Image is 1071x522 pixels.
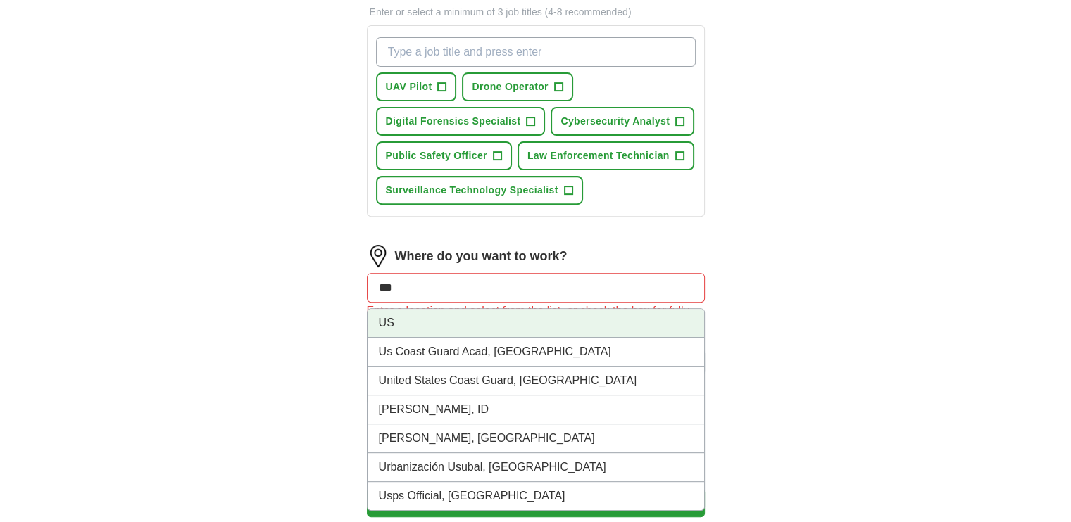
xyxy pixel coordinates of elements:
button: Law Enforcement Technician [518,141,694,170]
li: Urbanización Usubal, [GEOGRAPHIC_DATA] [368,453,704,482]
li: [PERSON_NAME], [GEOGRAPHIC_DATA] [368,424,704,453]
button: Surveillance Technology Specialist [376,176,583,205]
button: UAV Pilot [376,72,457,101]
span: UAV Pilot [386,79,432,94]
li: US [368,309,704,338]
li: [PERSON_NAME], ID [368,395,704,424]
span: Digital Forensics Specialist [386,114,521,129]
li: Usps Official, [GEOGRAPHIC_DATA] [368,482,704,510]
span: Law Enforcement Technician [527,148,670,163]
label: Where do you want to work? [395,247,568,266]
span: Public Safety Officer [386,148,487,163]
p: Enter or select a minimum of 3 job titles (4-8 recommended) [367,5,705,20]
li: United States Coast Guard, [GEOGRAPHIC_DATA] [368,367,704,395]
span: Surveillance Technology Specialist [386,183,558,198]
button: Drone Operator [462,72,572,101]
span: Drone Operator [472,79,548,94]
li: Us Coast Guard Acad, [GEOGRAPHIC_DATA] [368,338,704,367]
div: Enter a location and select from the list, or check the box for fully remote roles [367,303,705,336]
input: Type a job title and press enter [376,37,696,67]
button: Public Safety Officer [376,141,512,170]
button: Cybersecurity Analyst [551,107,694,136]
button: Digital Forensics Specialist [376,107,546,136]
img: location.png [367,245,389,267]
span: Cybersecurity Analyst [560,114,670,129]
